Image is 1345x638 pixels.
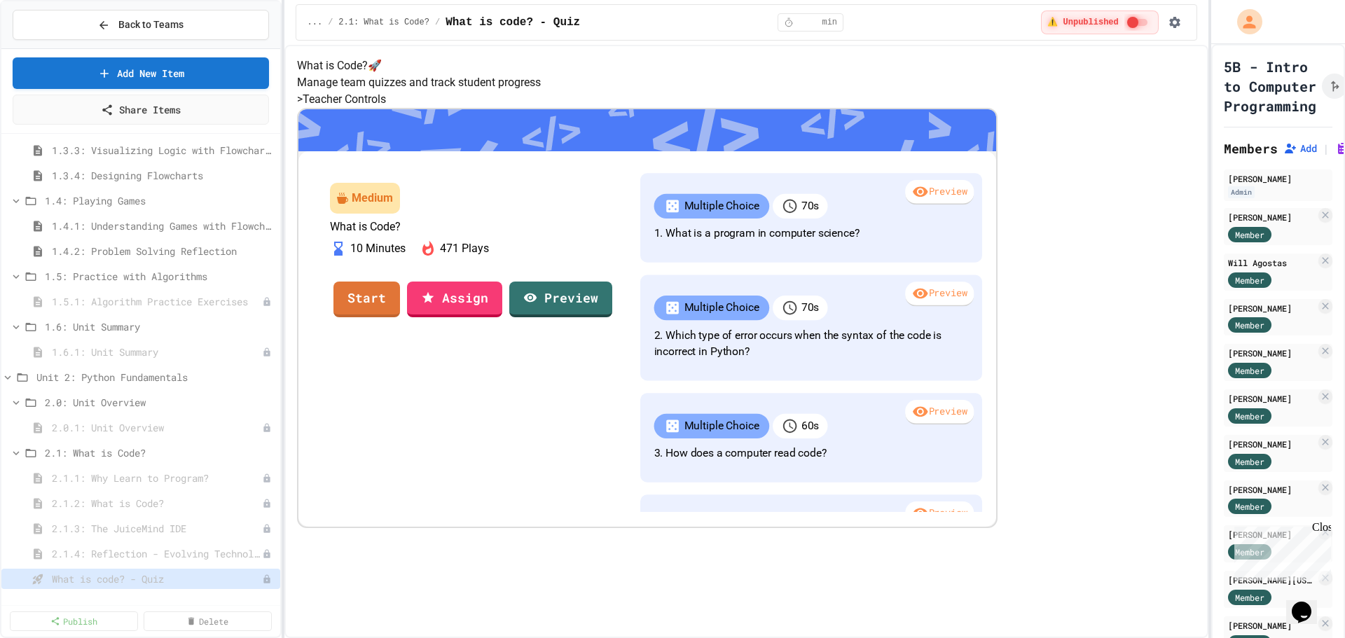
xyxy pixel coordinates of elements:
span: What is code? - Quiz [446,14,580,31]
div: Unpublished [262,524,272,534]
span: Member [1235,455,1264,468]
div: Preview [905,400,974,425]
span: 1.5.1: Algorithm Practice Exercises [52,294,262,309]
a: Assign [407,282,502,317]
span: What is code? - Quiz [52,571,262,586]
div: Preview [905,501,974,527]
div: ⚠️ Students cannot see this content! Click the toggle to publish it and make it visible to your c... [1041,11,1158,34]
button: Back to Teams [13,10,269,40]
iframe: chat widget [1229,521,1331,581]
div: Unpublished [262,473,272,483]
div: Preview [905,282,974,307]
div: Unpublished [262,347,272,357]
p: 471 Plays [440,240,489,257]
span: 1.4.2: Problem Solving Reflection [52,244,275,258]
span: 2.0: Unit Overview [45,395,275,410]
div: [PERSON_NAME] [1228,211,1316,223]
div: Unpublished [262,297,272,307]
div: Unpublished [262,499,272,508]
a: Delete [144,611,272,631]
span: | [1323,140,1330,157]
span: Member [1235,364,1264,377]
a: Add New Item [13,57,269,89]
a: Share Items [13,95,269,125]
span: 2.1.3: The JuiceMind IDE [52,521,262,536]
p: 10 Minutes [350,240,406,257]
p: 70 s [801,300,818,317]
div: Will Agostas [1228,256,1316,269]
span: / [328,17,333,28]
h5: > Teacher Controls [297,91,1196,108]
span: 1.3.4: Designing Flowcharts [52,168,275,183]
span: Back to Teams [118,18,184,32]
div: Medium [352,190,393,207]
div: Chat with us now!Close [6,6,97,89]
div: Admin [1228,186,1255,198]
p: 2. Which type of error occurs when the syntax of the code is incorrect in Python? [654,327,968,360]
div: [PERSON_NAME] [1228,392,1316,405]
div: [PERSON_NAME] [1228,619,1316,632]
h2: Members [1224,139,1278,158]
span: min [822,17,837,28]
span: 1.4: Playing Games [45,193,275,208]
span: 2.0.1: Unit Overview [52,420,262,435]
p: Multiple Choice [684,418,759,435]
h4: What is Code? 🚀 [297,57,1196,74]
span: Unit 2: Python Fundamentals [36,370,275,384]
span: Member [1235,591,1264,604]
span: Member [1235,500,1264,513]
p: 1. What is a program in computer science? [654,226,968,242]
div: Preview [905,180,974,205]
span: Member [1235,319,1264,331]
div: My Account [1222,6,1266,38]
div: [PERSON_NAME] [1228,172,1328,185]
span: 1.4.1: Understanding Games with Flowcharts [52,219,275,233]
span: Member [1235,410,1264,422]
span: 2.1: What is Code? [45,445,275,460]
span: 1.3.3: Visualizing Logic with Flowcharts [52,143,275,158]
span: ... [308,17,323,28]
span: 2.1: What is Code? [338,17,429,28]
a: Publish [10,611,138,631]
div: [PERSON_NAME] [1228,438,1316,450]
a: Start [333,282,400,317]
h1: 5B - Intro to Computer Programming [1224,57,1316,116]
iframe: chat widget [1286,582,1331,624]
span: 2.1.1: Why Learn to Program? [52,471,262,485]
span: 1.6.1: Unit Summary [52,345,262,359]
p: Multiple Choice [684,198,759,215]
p: What is Code? [330,221,613,233]
p: 3. How does a computer read code? [654,445,968,462]
button: Add [1283,141,1317,155]
p: Multiple Choice [684,300,759,317]
p: 60 s [801,418,818,435]
p: Manage team quizzes and track student progress [297,74,1196,91]
span: 1.6: Unit Summary [45,319,275,334]
div: [PERSON_NAME][US_STATE] [1228,574,1316,586]
p: 70 s [801,198,818,215]
span: ⚠️ Unpublished [1047,17,1118,28]
div: [PERSON_NAME] [1228,528,1316,541]
div: Unpublished [262,574,272,584]
div: [PERSON_NAME] [1228,302,1316,314]
div: [PERSON_NAME] [1228,483,1316,496]
span: 2.1.2: What is Code? [52,496,262,511]
span: 2.2: Hello, World! [45,597,275,611]
span: Member [1235,274,1264,286]
span: 2.1.4: Reflection - Evolving Technology [52,546,262,561]
div: Unpublished [262,549,272,559]
span: Member [1235,228,1264,241]
div: Unpublished [262,423,272,433]
span: / [435,17,440,28]
div: [PERSON_NAME] [1228,347,1316,359]
a: Preview [509,282,612,317]
span: 1.5: Practice with Algorithms [45,269,275,284]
